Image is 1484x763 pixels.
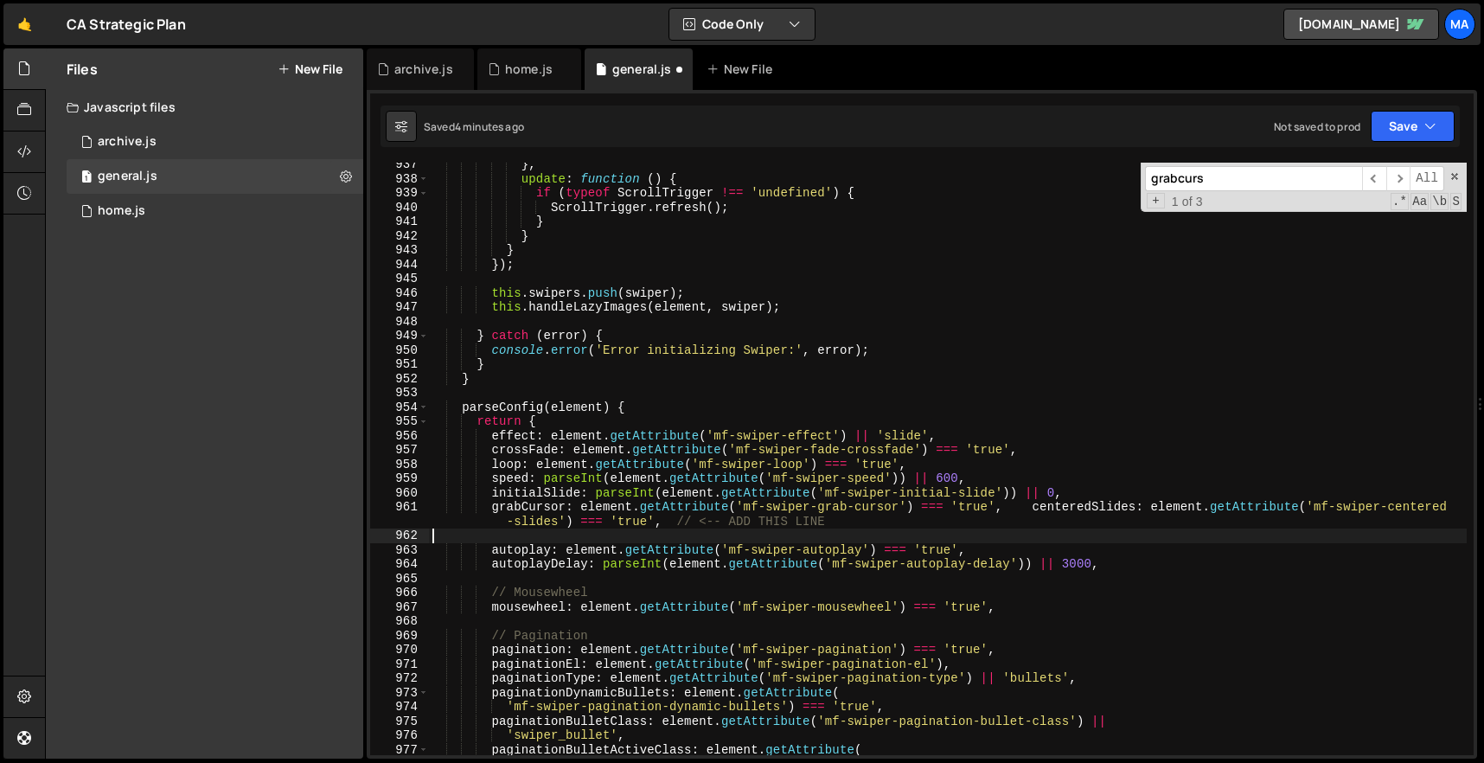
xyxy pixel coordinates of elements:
div: New File [707,61,779,78]
div: home.js [505,61,553,78]
div: 937 [370,157,429,172]
div: 945 [370,272,429,286]
div: 959 [370,471,429,486]
div: 948 [370,315,429,330]
div: 963 [370,543,429,558]
button: New File [278,62,342,76]
div: 966 [370,586,429,600]
div: 962 [370,529,429,543]
div: 956 [370,429,429,444]
div: archive.js [394,61,453,78]
div: 17131/47267.js [67,194,363,228]
div: 947 [370,300,429,315]
span: 1 of 3 [1165,195,1210,209]
span: Whole Word Search [1430,193,1449,210]
div: 972 [370,671,429,686]
div: 976 [370,728,429,743]
div: general.js [612,61,672,78]
div: 967 [370,600,429,615]
div: CA Strategic Plan [67,14,186,35]
div: 946 [370,286,429,301]
span: Toggle Replace mode [1147,193,1165,209]
div: 970 [370,643,429,657]
div: 971 [370,657,429,672]
div: 939 [370,186,429,201]
div: home.js [98,203,145,219]
span: 1 [81,171,92,185]
div: Javascript files [46,90,363,125]
div: 951 [370,357,429,372]
div: 965 [370,572,429,587]
div: Not saved to prod [1274,119,1360,134]
a: Ma [1444,9,1475,40]
div: 17131/47521.js [67,125,363,159]
div: 944 [370,258,429,272]
div: 950 [370,343,429,358]
div: 940 [370,201,429,215]
div: 954 [370,401,429,415]
div: 958 [370,458,429,472]
span: ​ [1386,166,1410,191]
div: archive.js [98,134,157,150]
div: 953 [370,386,429,401]
span: Search In Selection [1450,193,1462,210]
input: Search for [1145,166,1362,191]
a: 🤙 [3,3,46,45]
div: 938 [370,172,429,187]
div: Saved [424,119,524,134]
div: 977 [370,743,429,758]
div: 17131/47264.js [67,159,363,194]
div: 968 [370,614,429,629]
span: RegExp Search [1391,193,1409,210]
span: Alt-Enter [1410,166,1444,191]
h2: Files [67,60,98,79]
div: 957 [370,443,429,458]
span: CaseSensitive Search [1410,193,1429,210]
div: general.js [98,169,157,184]
div: 974 [370,700,429,715]
div: 4 minutes ago [455,119,524,134]
div: 969 [370,629,429,644]
div: 941 [370,215,429,229]
div: 960 [370,486,429,501]
a: [DOMAIN_NAME] [1283,9,1439,40]
button: Save [1371,111,1455,142]
div: 952 [370,372,429,387]
span: ​ [1362,166,1386,191]
button: Code Only [669,9,815,40]
div: 961 [370,500,429,529]
div: 949 [370,329,429,343]
div: 973 [370,686,429,701]
div: 942 [370,229,429,244]
div: 964 [370,557,429,572]
div: 975 [370,715,429,729]
div: 955 [370,414,429,429]
div: 943 [370,243,429,258]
